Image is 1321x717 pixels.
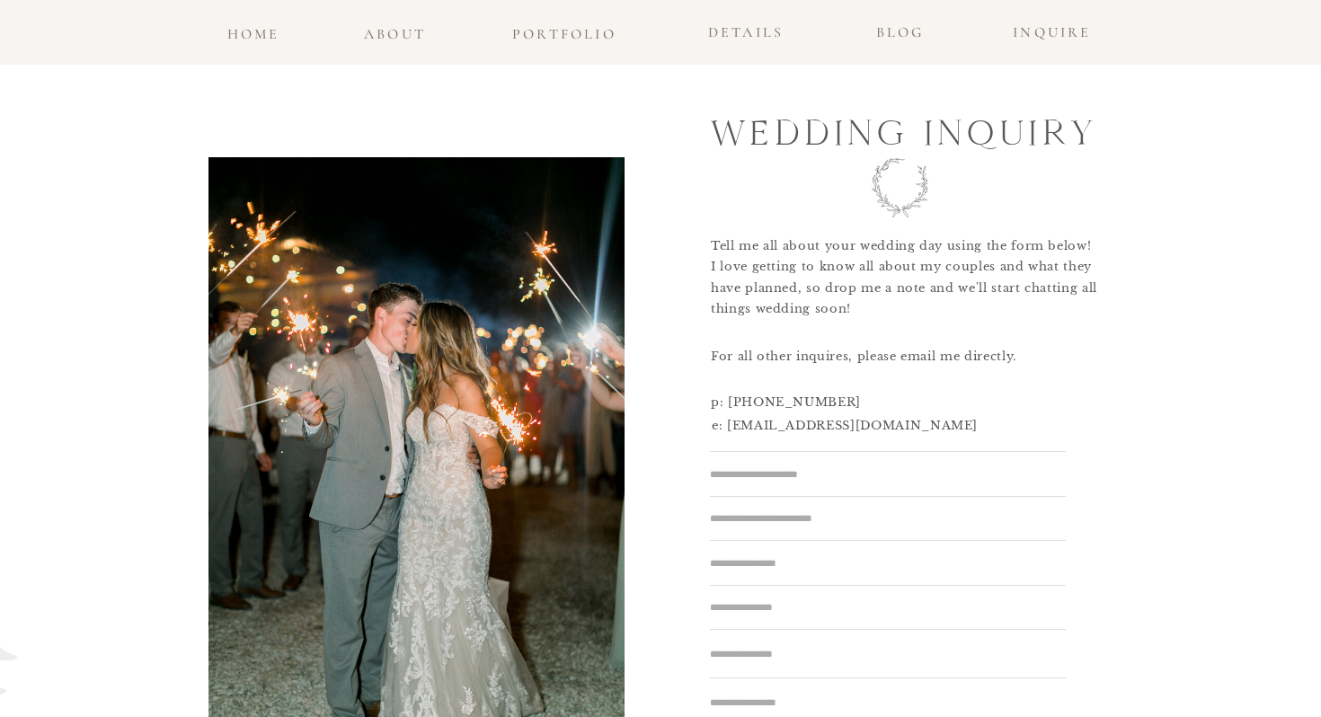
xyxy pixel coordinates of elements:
h3: p: [PHONE_NUMBER] [711,392,1067,409]
a: details [698,20,793,46]
a: blog [871,20,929,36]
a: portfolio [507,22,622,38]
a: home [224,22,283,38]
h3: Tell me all about your wedding day using the form below! I love getting to know all about my coup... [711,235,1110,323]
h1: Wedding inquiry [711,104,1102,157]
a: about [360,22,430,46]
h3: For all other inquires, please email me directly. [711,346,1067,376]
a: e: [EMAIL_ADDRESS][DOMAIN_NAME] [712,415,1068,432]
a: INQUIRE [1006,20,1098,36]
